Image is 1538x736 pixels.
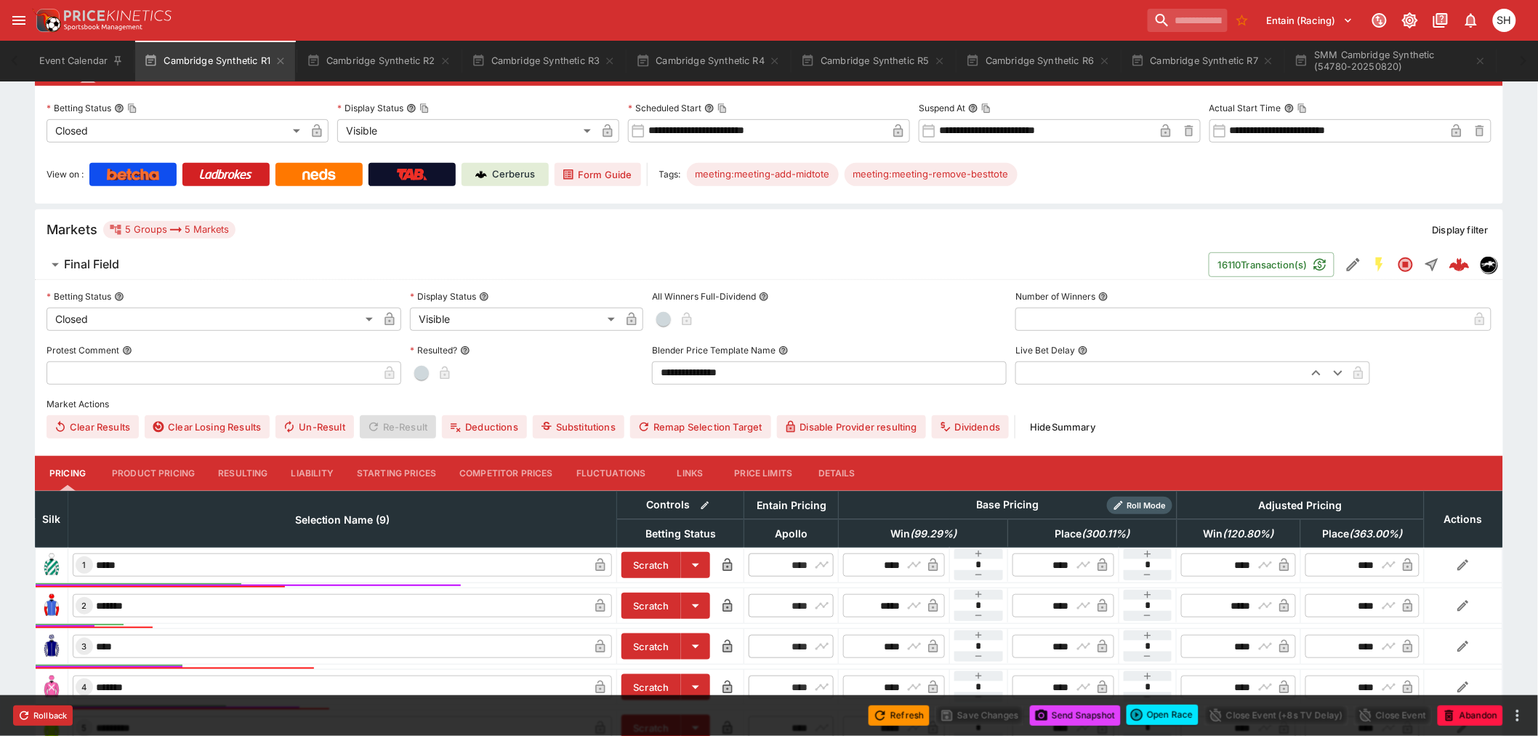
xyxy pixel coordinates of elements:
th: Apollo [744,519,839,547]
button: No Bookmarks [1231,9,1254,32]
span: Win(120.80%) [1188,525,1290,543]
button: Blender Price Template Name [778,345,789,356]
button: Price Limits [723,456,805,491]
button: Remap Selection Target [630,415,771,439]
button: Scratch [621,552,681,578]
button: Product Pricing [100,456,206,491]
button: Copy To Clipboard [981,103,991,113]
button: Competitor Prices [448,456,565,491]
button: Cambridge Synthetic R7 [1122,41,1284,81]
p: Display Status [410,290,476,303]
button: Display filter [1424,218,1497,241]
img: nztr [1481,257,1497,273]
label: Tags: [659,163,681,186]
p: Cerberus [493,167,536,182]
div: Betting Target: cerberus [845,163,1018,186]
button: Scheduled StartCopy To Clipboard [704,103,714,113]
button: All Winners Full-Dividend [759,292,769,302]
button: Open Race [1127,705,1199,725]
button: Liability [280,456,345,491]
span: Re-Result [360,415,436,439]
button: Cambridge Synthetic R6 [957,41,1119,81]
button: Number of Winners [1098,292,1108,302]
a: 66e1a89b-fdb2-45de-a6dd-baae072342a2 [1445,250,1474,279]
th: Actions [1424,491,1502,547]
img: PriceKinetics [64,10,172,21]
span: Win(99.29%) [874,525,973,543]
button: Copy To Clipboard [717,103,728,113]
button: Betting Status [114,292,124,302]
span: meeting:meeting-remove-besttote [845,167,1018,182]
button: Send Snapshot [1030,705,1121,726]
button: Cambridge Synthetic R3 [463,41,625,81]
em: ( 120.80 %) [1223,525,1274,543]
span: 1 [80,560,89,570]
p: Actual Start Time [1209,102,1281,114]
span: Selection Name (9) [279,511,406,529]
p: Live Bet Delay [1015,344,1075,356]
button: Deductions [442,415,527,439]
button: Display StatusCopy To Clipboard [406,103,416,113]
button: Clear Losing Results [145,415,270,439]
button: 16110Transaction(s) [1209,252,1334,277]
button: Betting StatusCopy To Clipboard [114,103,124,113]
em: ( 363.00 %) [1349,525,1402,543]
span: 2 [79,601,90,611]
span: Place(300.11%) [1039,525,1146,543]
img: runner 3 [40,635,63,658]
img: Neds [302,169,335,180]
div: Visible [337,119,596,143]
div: nztr [1480,256,1497,273]
button: Edit Detail [1340,252,1366,278]
button: Clear Results [47,415,139,439]
button: Dividends [932,415,1009,439]
div: 5 Groups 5 Markets [109,221,230,239]
button: Rollback [13,705,73,726]
button: Un-Result [275,415,353,439]
th: Entain Pricing [744,491,839,519]
button: Scott Hunt [1489,4,1521,36]
button: more [1509,707,1526,724]
img: runner 1 [40,553,63,577]
label: View on : [47,163,84,186]
button: Copy To Clipboard [419,103,430,113]
div: Scott Hunt [1493,9,1516,32]
button: Pricing [35,456,100,491]
button: Final Field [35,250,1209,279]
button: Substitutions [533,415,624,439]
h6: Final Field [64,257,119,272]
span: Mark an event as closed and abandoned. [1438,707,1503,721]
th: Silk [36,491,68,547]
button: Display Status [479,292,489,302]
img: TabNZ [397,169,427,180]
p: Resulted? [410,344,457,356]
p: Betting Status [47,102,111,114]
button: Cambridge Synthetic R5 [792,41,954,81]
img: Sportsbook Management [64,24,142,31]
a: Cerberus [462,163,549,186]
img: Ladbrokes [199,169,252,180]
button: Resulting [206,456,279,491]
img: runner 4 [40,676,63,699]
div: Visible [410,308,620,331]
button: Copy To Clipboard [1297,103,1308,113]
button: Connected to PK [1366,7,1393,33]
img: runner 2 [40,594,63,617]
p: Number of Winners [1015,290,1095,303]
th: Adjusted Pricing [1177,491,1424,519]
button: Cambridge Synthetic R4 [627,41,789,81]
img: logo-cerberus--red.svg [1449,255,1470,275]
p: Betting Status [47,290,111,303]
button: Refresh [869,705,930,726]
input: search [1148,9,1228,32]
em: ( 99.29 %) [910,525,957,543]
div: split button [1127,705,1199,725]
img: Cerberus [475,169,487,180]
button: Notifications [1458,7,1484,33]
button: Disable Provider resulting [777,415,926,439]
svg: Closed [1397,256,1414,273]
button: SMM Cambridge Synthetic (54780-20250820) [1286,41,1495,81]
div: Closed [47,119,305,143]
p: All Winners Full-Dividend [652,290,756,303]
p: Blender Price Template Name [652,344,776,356]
